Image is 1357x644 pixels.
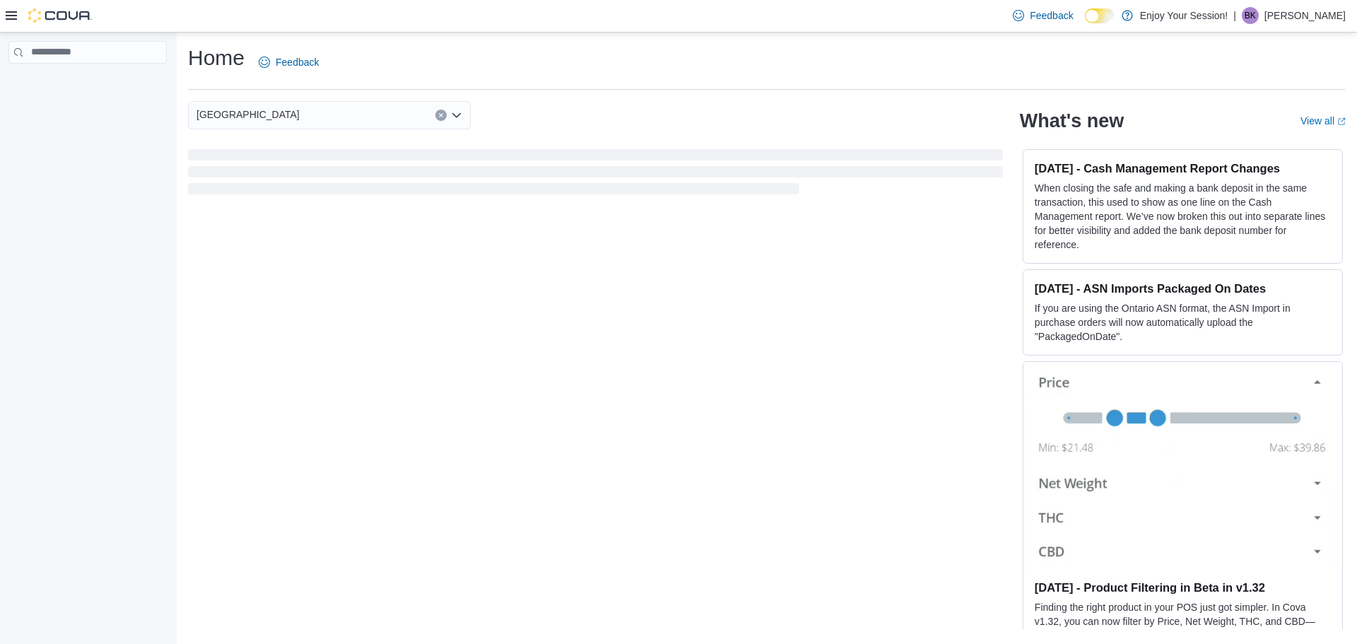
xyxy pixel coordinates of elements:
[1035,281,1331,295] h3: [DATE] - ASN Imports Packaged On Dates
[188,152,1003,197] span: Loading
[276,55,319,69] span: Feedback
[1035,181,1331,252] p: When closing the safe and making a bank deposit in the same transaction, this used to show as one...
[28,8,92,23] img: Cova
[1035,161,1331,175] h3: [DATE] - Cash Management Report Changes
[1030,8,1073,23] span: Feedback
[1337,117,1346,126] svg: External link
[253,48,324,76] a: Feedback
[1245,7,1256,24] span: BK
[451,110,462,121] button: Open list of options
[1242,7,1259,24] div: Brooke Kitson
[188,44,245,72] h1: Home
[1300,115,1346,127] a: View allExternal link
[1264,7,1346,24] p: [PERSON_NAME]
[1007,1,1079,30] a: Feedback
[1020,110,1124,132] h2: What's new
[1140,7,1228,24] p: Enjoy Your Session!
[1085,8,1115,23] input: Dark Mode
[8,66,167,100] nav: Complex example
[435,110,447,121] button: Clear input
[1035,301,1331,344] p: If you are using the Ontario ASN format, the ASN Import in purchase orders will now automatically...
[196,106,300,123] span: [GEOGRAPHIC_DATA]
[1035,580,1331,595] h3: [DATE] - Product Filtering in Beta in v1.32
[1233,7,1236,24] p: |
